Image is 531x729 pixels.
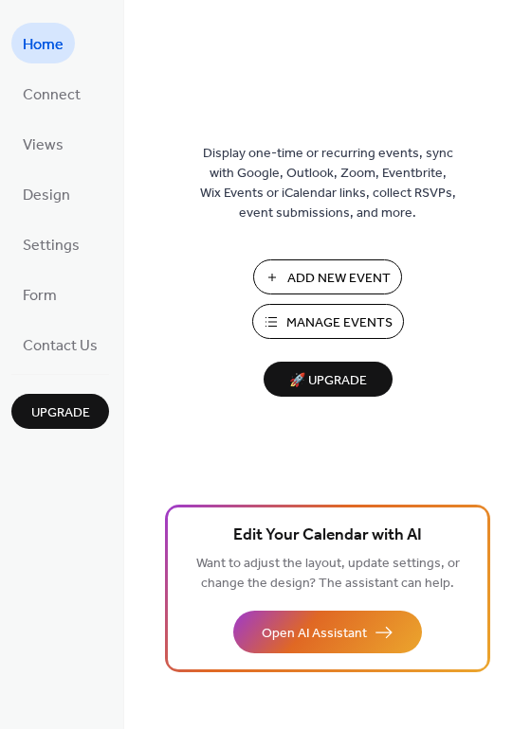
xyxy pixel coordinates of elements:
[11,73,92,114] a: Connect
[11,223,91,264] a: Settings
[11,394,109,429] button: Upgrade
[23,80,81,110] span: Connect
[23,331,98,361] span: Contact Us
[233,523,422,549] span: Edit Your Calendar with AI
[11,173,82,214] a: Design
[196,551,460,596] span: Want to adjust the layout, update settings, or change the design? The assistant can help.
[23,30,64,60] span: Home
[23,131,64,160] span: Views
[252,304,404,339] button: Manage Events
[23,231,80,260] span: Settings
[11,274,68,314] a: Form
[11,123,75,164] a: Views
[275,368,381,394] span: 🚀 Upgrade
[23,181,70,210] span: Design
[23,281,57,311] span: Form
[286,313,393,333] span: Manage Events
[264,362,393,397] button: 🚀 Upgrade
[11,324,109,364] a: Contact Us
[11,23,75,63] a: Home
[287,269,391,289] span: Add New Event
[262,624,367,644] span: Open AI Assistant
[253,259,402,294] button: Add New Event
[31,403,90,423] span: Upgrade
[200,144,456,223] span: Display one-time or recurring events, sync with Google, Outlook, Zoom, Eventbrite, Wix Events or ...
[233,611,422,653] button: Open AI Assistant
